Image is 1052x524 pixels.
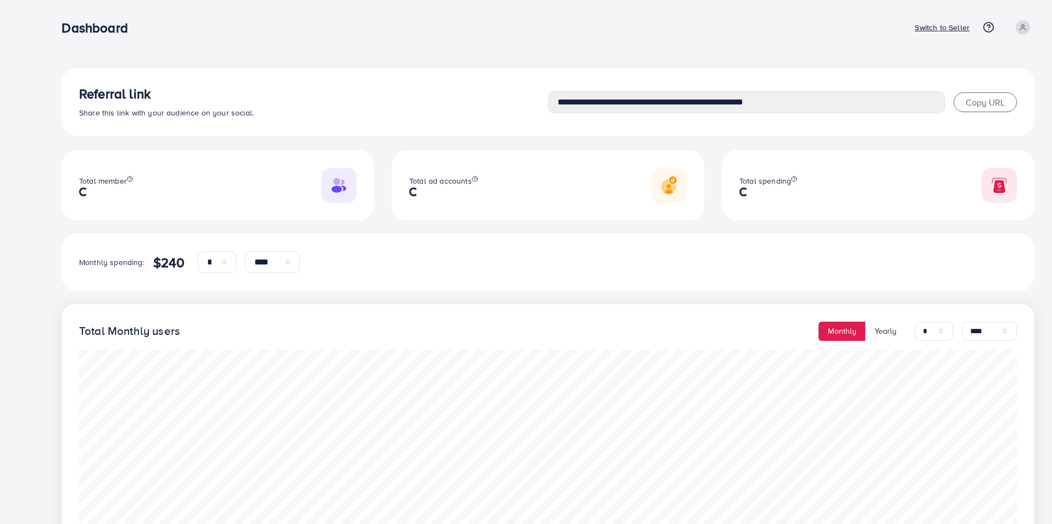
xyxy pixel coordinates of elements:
[321,168,357,203] img: Responsive image
[982,168,1017,203] img: Responsive image
[652,168,687,203] img: Responsive image
[865,322,906,341] button: Yearly
[915,21,970,34] p: Switch to Seller
[79,107,254,118] span: Share this link with your audience on your social.
[819,322,866,341] button: Monthly
[79,86,548,102] h3: Referral link
[153,255,185,271] h4: $240
[409,175,472,186] span: Total ad accounts
[954,92,1017,112] button: Copy URL
[966,96,1005,108] span: Copy URL
[79,256,144,269] p: Monthly spending:
[79,175,127,186] span: Total member
[62,20,136,36] h3: Dashboard
[739,175,791,186] span: Total spending
[79,324,180,338] h4: Total Monthly users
